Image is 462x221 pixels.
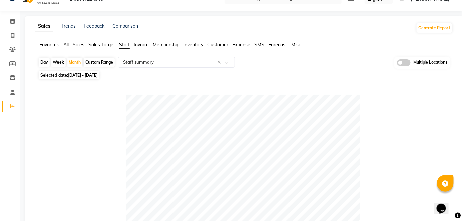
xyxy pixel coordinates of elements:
[61,23,76,29] a: Trends
[254,42,264,48] span: SMS
[217,59,223,66] span: Clear all
[417,23,452,33] button: Generate Report
[39,58,50,67] div: Day
[35,20,53,32] a: Sales
[268,42,287,48] span: Forecast
[88,42,115,48] span: Sales Target
[434,194,455,214] iframe: chat widget
[413,59,448,66] span: Multiple Locations
[39,71,99,79] span: Selected date:
[73,42,84,48] span: Sales
[153,42,179,48] span: Membership
[63,42,69,48] span: All
[183,42,203,48] span: Inventory
[84,23,104,29] a: Feedback
[84,58,115,67] div: Custom Range
[232,42,250,48] span: Expense
[207,42,228,48] span: Customer
[112,23,138,29] a: Comparison
[119,42,130,48] span: Staff
[67,58,82,67] div: Month
[68,73,98,78] span: [DATE] - [DATE]
[134,42,149,48] span: Invoice
[39,42,59,48] span: Favorites
[51,58,66,67] div: Week
[291,42,301,48] span: Misc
